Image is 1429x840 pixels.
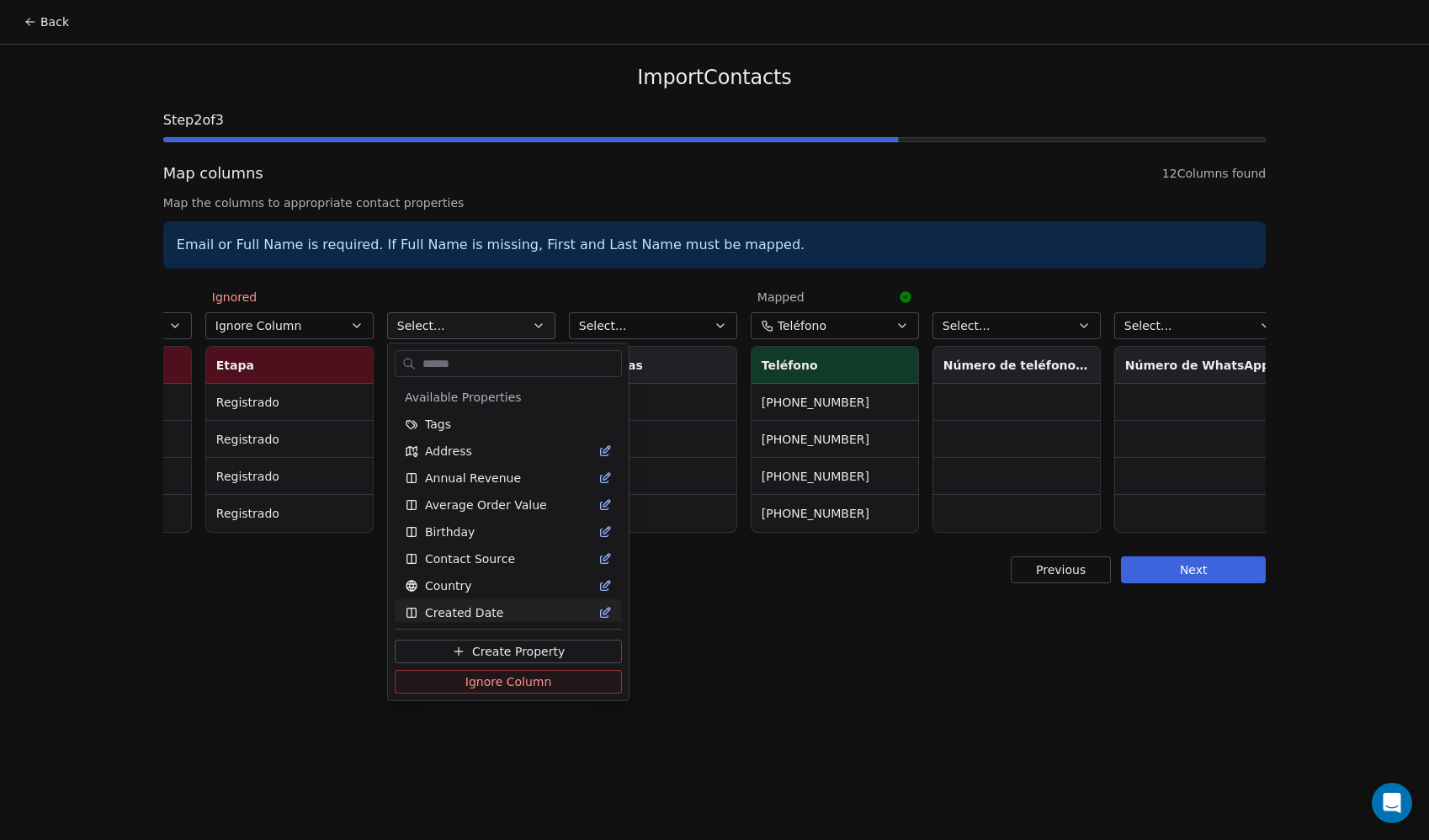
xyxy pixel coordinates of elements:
[425,416,451,433] span: Tags
[425,470,521,486] span: Annual Revenue
[425,550,515,567] span: Contact Source
[395,640,622,663] button: Create Property
[405,389,522,406] span: Available Properties
[395,670,622,694] button: Ignore Column
[425,524,475,540] span: Birthday
[465,673,552,690] span: Ignore Column
[425,604,503,621] span: Created Date
[472,643,565,660] span: Create Property
[425,577,472,594] span: Country
[425,497,547,513] span: Average Order Value
[425,443,472,460] span: Address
